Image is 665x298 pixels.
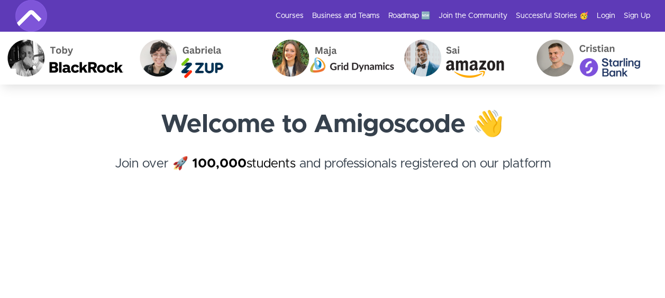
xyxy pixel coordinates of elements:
h4: Join over 🚀 and professionals registered on our platform [15,154,650,192]
a: Successful Stories 🥳 [516,11,588,21]
a: Roadmap 🆕 [388,11,430,21]
a: 100,000students [192,157,296,170]
img: Gabriela [132,32,265,85]
a: Join the Community [439,11,507,21]
img: Sai [397,32,529,85]
strong: Welcome to Amigoscode 👋 [161,112,504,137]
img: Maja [265,32,397,85]
a: Business and Teams [312,11,380,21]
a: Courses [276,11,304,21]
a: Sign Up [624,11,650,21]
strong: 100,000 [192,157,247,170]
img: Cristian [529,32,661,85]
a: Login [597,11,615,21]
